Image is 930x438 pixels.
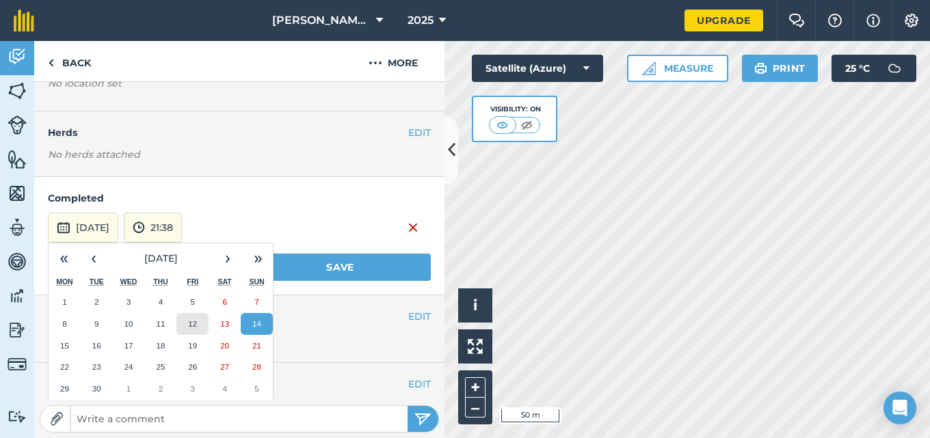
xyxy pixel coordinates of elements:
[209,378,241,400] button: October 4, 2025
[754,60,767,77] img: svg+xml;base64,PHN2ZyB4bWxucz0iaHR0cDovL3d3dy53My5vcmcvMjAwMC9zdmciIHdpZHRoPSIxOSIgaGVpZ2h0PSIyNC...
[176,291,209,313] button: September 5, 2025
[48,55,54,71] img: svg+xml;base64,PHN2ZyB4bWxucz0iaHR0cDovL3d3dy53My5vcmcvMjAwMC9zdmciIHdpZHRoPSI5IiBoZWlnaHQ9IjI0Ii...
[48,191,431,206] h4: Completed
[249,277,264,286] abbr: Sunday
[845,55,870,82] span: 25 ° C
[113,335,145,357] button: September 17, 2025
[8,183,27,204] img: svg+xml;base64,PHN2ZyB4bWxucz0iaHR0cDovL3d3dy53My5vcmcvMjAwMC9zdmciIHdpZHRoPSI1NiIgaGVpZ2h0PSI2MC...
[213,243,243,273] button: ›
[881,55,908,82] img: svg+xml;base64,PD94bWwgdmVyc2lvbj0iMS4wIiBlbmNvZGluZz0idXRmLTgiPz4KPCEtLSBHZW5lcmF0b3I6IEFkb2JlIE...
[60,362,69,371] abbr: September 22, 2025
[465,398,486,418] button: –
[49,243,79,273] button: «
[145,291,177,313] button: September 4, 2025
[8,149,27,169] img: svg+xml;base64,PHN2ZyB4bWxucz0iaHR0cDovL3d3dy53My5vcmcvMjAwMC9zdmciIHdpZHRoPSI1NiIgaGVpZ2h0PSI2MC...
[832,55,916,82] button: 25 °C
[145,313,177,335] button: September 11, 2025
[222,297,226,306] abbr: September 6, 2025
[81,313,113,335] button: September 9, 2025
[241,356,273,378] button: September 28, 2025
[60,341,69,350] abbr: September 15, 2025
[369,55,382,71] img: svg+xml;base64,PHN2ZyB4bWxucz0iaHR0cDovL3d3dy53My5vcmcvMjAwMC9zdmciIHdpZHRoPSIyMCIgaGVpZ2h0PSIyNC...
[218,277,232,286] abbr: Saturday
[627,55,728,82] button: Measure
[113,356,145,378] button: September 24, 2025
[113,378,145,400] button: October 1, 2025
[8,410,27,423] img: svg+xml;base64,PD94bWwgdmVyc2lvbj0iMS4wIiBlbmNvZGluZz0idXRmLTgiPz4KPCEtLSBHZW5lcmF0b3I6IEFkb2JlIE...
[250,254,431,281] button: Save
[458,288,492,323] button: i
[113,291,145,313] button: September 3, 2025
[252,341,261,350] abbr: September 21, 2025
[254,297,258,306] abbr: September 7, 2025
[465,377,486,398] button: +
[241,313,273,335] button: September 14, 2025
[243,243,273,273] button: »
[473,297,477,314] span: i
[191,384,195,393] abbr: October 3, 2025
[60,384,69,393] abbr: September 29, 2025
[254,384,258,393] abbr: October 5, 2025
[49,378,81,400] button: September 29, 2025
[34,41,105,81] a: Back
[48,213,118,243] button: [DATE]
[49,356,81,378] button: September 22, 2025
[156,362,165,371] abbr: September 25, 2025
[144,252,178,264] span: [DATE]
[414,411,431,427] img: svg+xml;base64,PHN2ZyB4bWxucz0iaHR0cDovL3d3dy53My5vcmcvMjAwMC9zdmciIHdpZHRoPSIyNSIgaGVpZ2h0PSIyNC...
[14,10,34,31] img: fieldmargin Logo
[408,219,418,236] img: svg+xml;base64,PHN2ZyB4bWxucz0iaHR0cDovL3d3dy53My5vcmcvMjAwMC9zdmciIHdpZHRoPSIxNiIgaGVpZ2h0PSIyNC...
[50,412,64,426] img: Paperclip icon
[127,297,131,306] abbr: September 3, 2025
[408,12,434,29] span: 2025
[176,356,209,378] button: September 26, 2025
[209,291,241,313] button: September 6, 2025
[124,319,133,328] abbr: September 10, 2025
[468,339,483,354] img: Four arrows, one pointing top left, one top right, one bottom right and the last bottom left
[472,55,603,82] button: Satellite (Azure)
[8,217,27,238] img: svg+xml;base64,PD94bWwgdmVyc2lvbj0iMS4wIiBlbmNvZGluZz0idXRmLTgiPz4KPCEtLSBHZW5lcmF0b3I6IEFkb2JlIE...
[48,147,444,162] em: No herds attached
[188,319,197,328] abbr: September 12, 2025
[8,286,27,306] img: svg+xml;base64,PD94bWwgdmVyc2lvbj0iMS4wIiBlbmNvZGluZz0idXRmLTgiPz4KPCEtLSBHZW5lcmF0b3I6IEFkb2JlIE...
[220,341,229,350] abbr: September 20, 2025
[109,243,213,273] button: [DATE]
[222,384,226,393] abbr: October 4, 2025
[176,313,209,335] button: September 12, 2025
[71,409,408,428] input: Write a comment
[188,341,197,350] abbr: September 19, 2025
[241,291,273,313] button: September 7, 2025
[159,384,163,393] abbr: October 2, 2025
[209,356,241,378] button: September 27, 2025
[408,377,431,392] button: EDIT
[81,335,113,357] button: September 16, 2025
[788,14,805,27] img: Two speech bubbles overlapping with the left bubble in the forefront
[518,118,535,132] img: svg+xml;base64,PHN2ZyB4bWxucz0iaHR0cDovL3d3dy53My5vcmcvMjAwMC9zdmciIHdpZHRoPSI1MCIgaGVpZ2h0PSI0MC...
[79,243,109,273] button: ‹
[92,341,101,350] abbr: September 16, 2025
[92,362,101,371] abbr: September 23, 2025
[408,309,431,324] button: EDIT
[62,297,66,306] abbr: September 1, 2025
[153,277,168,286] abbr: Thursday
[120,277,137,286] abbr: Wednesday
[903,14,920,27] img: A cog icon
[408,125,431,140] button: EDIT
[133,219,145,236] img: svg+xml;base64,PD94bWwgdmVyc2lvbj0iMS4wIiBlbmNvZGluZz0idXRmLTgiPz4KPCEtLSBHZW5lcmF0b3I6IEFkb2JlIE...
[220,319,229,328] abbr: September 13, 2025
[124,362,133,371] abbr: September 24, 2025
[145,378,177,400] button: October 2, 2025
[241,378,273,400] button: October 5, 2025
[188,362,197,371] abbr: September 26, 2025
[489,104,541,115] div: Visibility: On
[92,384,101,393] abbr: September 30, 2025
[8,81,27,101] img: svg+xml;base64,PHN2ZyB4bWxucz0iaHR0cDovL3d3dy53My5vcmcvMjAwMC9zdmciIHdpZHRoPSI1NiIgaGVpZ2h0PSI2MC...
[48,125,444,140] h4: Herds
[241,335,273,357] button: September 21, 2025
[742,55,819,82] button: Print
[90,277,104,286] abbr: Tuesday
[209,313,241,335] button: September 13, 2025
[685,10,763,31] a: Upgrade
[252,362,261,371] abbr: September 28, 2025
[209,335,241,357] button: September 20, 2025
